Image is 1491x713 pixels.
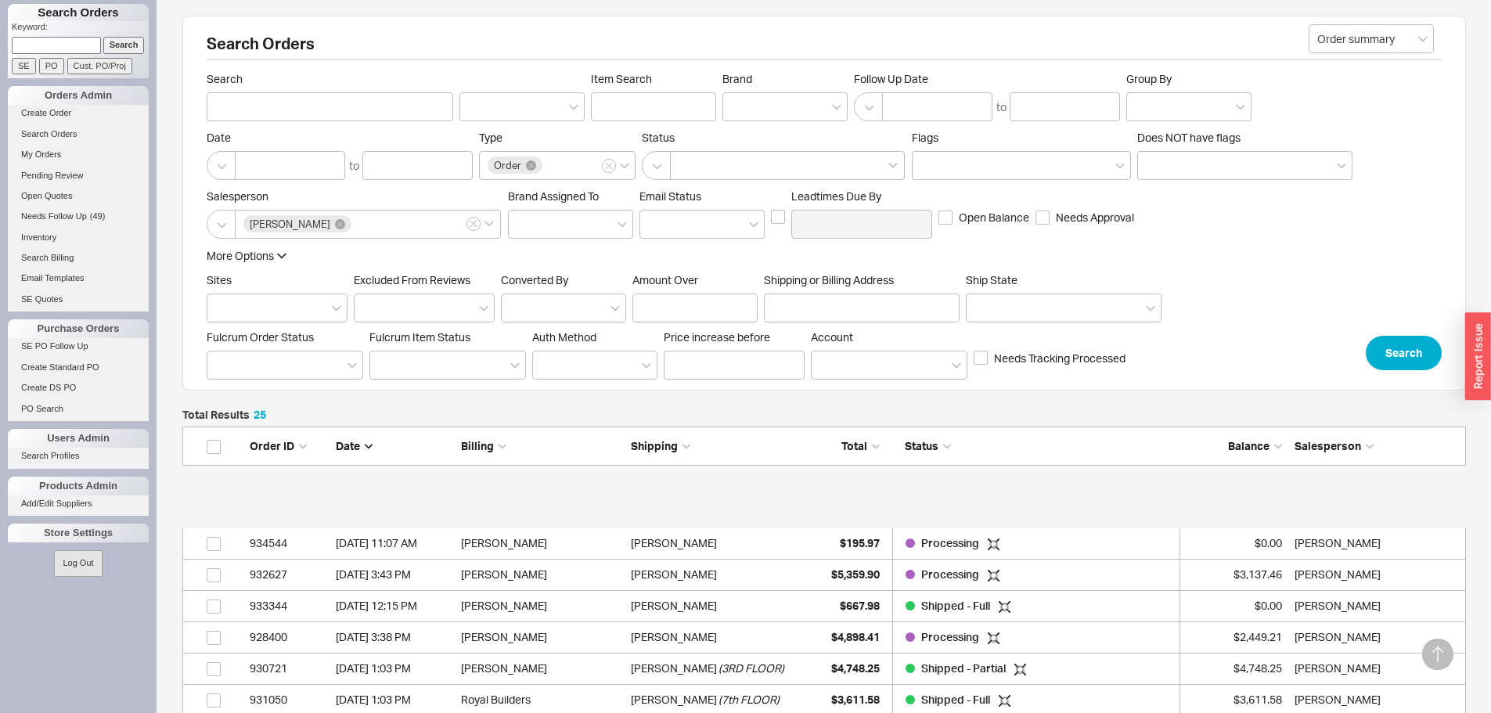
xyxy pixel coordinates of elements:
span: Flags [912,131,938,144]
input: Cust. PO/Proj [67,58,132,74]
div: Sephrina Martinez-Hall [1295,653,1457,684]
input: Shipping or Billing Address [764,293,960,322]
span: Salesperson [207,189,502,203]
span: Brand Assigned To [508,189,599,203]
div: 934544 [250,528,328,559]
div: [PERSON_NAME] [631,590,717,621]
input: Fulcrum Item Status [378,356,389,374]
span: Date [207,131,473,145]
span: Converted By [501,273,568,286]
span: Needs Tracking Processed [994,351,1125,366]
input: SE [12,58,36,74]
span: Sites [207,273,232,286]
span: Balance [1228,439,1270,452]
p: Keyword: [12,21,149,37]
input: Open Balance [938,211,953,225]
span: Status [905,439,938,452]
span: Amount Over [632,273,758,287]
input: Search [207,92,453,121]
div: 8/12/25 12:15 PM [336,590,453,621]
div: [PERSON_NAME] [631,653,717,684]
h1: Search Orders [8,4,149,21]
a: 934544[DATE] 11:07 AM[PERSON_NAME][PERSON_NAME]$195.97Processing $0.00[PERSON_NAME] [182,528,1466,560]
span: Status [642,131,906,145]
div: Balance [1188,438,1282,454]
a: Search Orders [8,126,149,142]
a: 930721[DATE] 1:03 PM[PERSON_NAME][PERSON_NAME](3RD FLOOR)$4,748.25Shipped - Partial $4,748.25[PER... [182,654,1466,685]
svg: open menu [610,305,620,311]
div: [PERSON_NAME] [631,559,717,590]
span: Fulcrum Item Status [369,330,470,344]
button: Log Out [54,550,102,576]
div: to [996,99,1007,115]
svg: open menu [749,221,758,228]
div: Order ID [250,438,328,454]
div: 8/18/25 11:07 AM [336,528,453,559]
span: Auth Method [532,330,596,344]
span: Order [494,160,521,171]
a: SE Quotes [8,291,149,308]
div: $4,748.25 [1188,653,1282,684]
input: Amount Over [632,293,758,322]
input: Does NOT have flags [1146,157,1157,175]
div: [PERSON_NAME] [461,559,624,590]
div: Billing [461,438,624,454]
div: [PERSON_NAME] [461,528,624,559]
input: Item Search [591,92,716,121]
h5: Total Results [182,409,266,420]
span: Em ​ ail Status [639,189,701,203]
svg: open menu [952,362,961,369]
span: [PERSON_NAME] [250,218,330,229]
input: Brand [731,98,742,116]
span: ( 3RD FLOOR ) [718,653,784,684]
a: Inventory [8,229,149,246]
span: 25 [254,408,266,421]
div: More Options [207,248,274,264]
div: Users Admin [8,429,149,448]
div: 8/4/25 3:38 PM [336,621,453,653]
span: Excluded From Reviews [354,273,470,286]
span: Search [207,72,453,86]
span: Salesperson [1295,439,1361,452]
svg: open menu [1418,36,1428,42]
span: Shipping [631,439,678,452]
a: Create Standard PO [8,359,149,376]
span: Shipped - Full [921,599,992,612]
span: Does NOT have flags [1137,131,1241,144]
a: SE PO Follow Up [8,338,149,355]
span: Leadtimes Due By [791,189,932,203]
span: Brand [722,72,752,85]
button: Type [602,159,616,173]
input: Needs Approval [1035,211,1050,225]
a: My Orders [8,146,149,163]
span: ( 49 ) [90,211,106,221]
div: 930721 [250,653,328,684]
span: Needs Follow Up [21,211,87,221]
span: Total [841,439,867,452]
div: $0.00 [1188,528,1282,559]
span: Account [811,330,853,344]
div: [PERSON_NAME] [461,621,624,653]
a: 933344[DATE] 12:15 PM[PERSON_NAME][PERSON_NAME]$667.98Shipped - Full $0.00[PERSON_NAME] [182,591,1466,622]
input: Sites [215,299,226,317]
a: 928400[DATE] 3:38 PM[PERSON_NAME][PERSON_NAME]$4,898.41Processing $2,449.21[PERSON_NAME] [182,622,1466,654]
span: Fulcrum Order Status [207,330,314,344]
span: $667.98 [840,599,880,612]
a: Search Profiles [8,448,149,464]
span: Search [1385,344,1422,362]
span: Order ID [250,439,294,452]
input: Type [545,157,556,175]
span: Item Search [591,72,716,86]
span: $5,359.90 [831,567,880,581]
div: 928400 [250,621,328,653]
span: Processing [921,630,981,643]
div: $3,137.46 [1188,559,1282,590]
h2: Search Orders [207,36,1442,60]
div: Sephrina Martinez-Hall [1295,528,1457,559]
span: Shipped - Partial [921,661,1008,675]
a: Email Templates [8,270,149,286]
input: Auth Method [541,356,552,374]
div: Status [892,438,1180,454]
input: Needs Tracking Processed [974,351,988,365]
a: Open Quotes [8,188,149,204]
